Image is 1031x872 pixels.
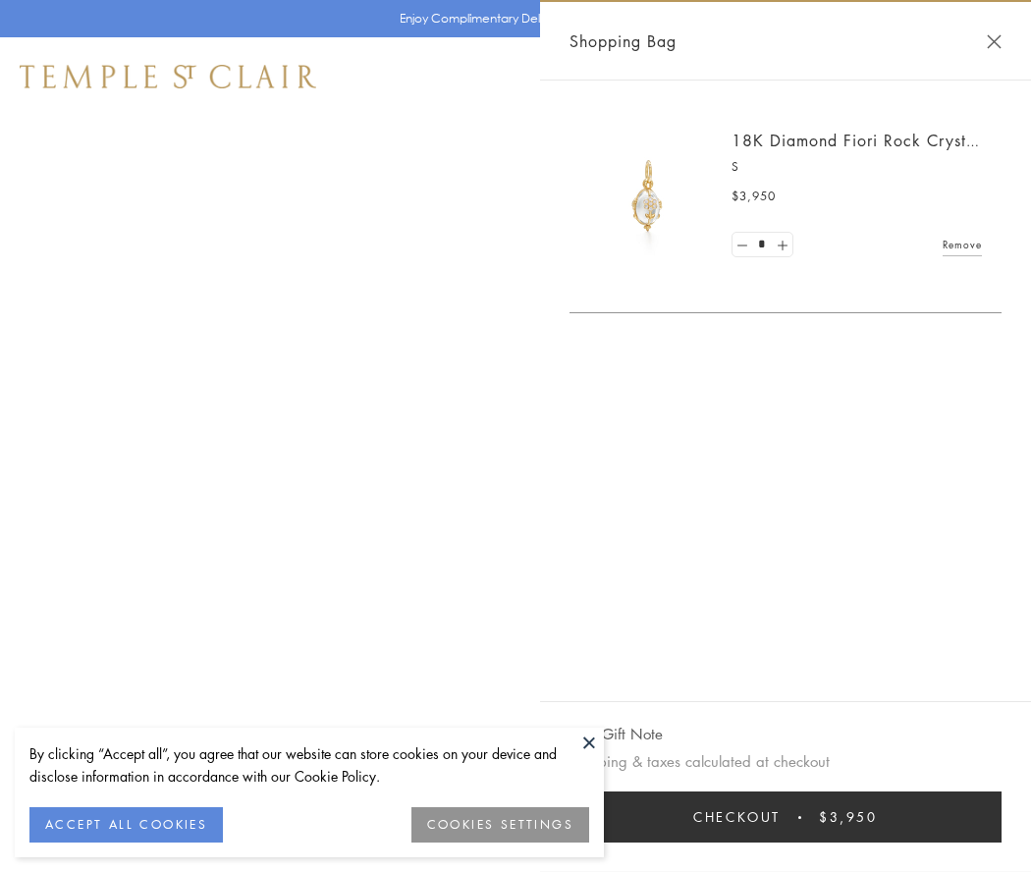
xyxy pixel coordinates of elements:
[589,137,707,255] img: P51889-E11FIORI
[987,34,1002,49] button: Close Shopping Bag
[29,807,223,843] button: ACCEPT ALL COOKIES
[570,749,1002,774] p: Shipping & taxes calculated at checkout
[732,157,982,177] p: S
[732,187,776,206] span: $3,950
[570,722,663,746] button: Add Gift Note
[693,806,781,828] span: Checkout
[570,28,677,54] span: Shopping Bag
[411,807,589,843] button: COOKIES SETTINGS
[570,791,1002,843] button: Checkout $3,950
[20,65,316,88] img: Temple St. Clair
[29,742,589,788] div: By clicking “Accept all”, you agree that our website can store cookies on your device and disclos...
[772,233,791,257] a: Set quantity to 2
[733,233,752,257] a: Set quantity to 0
[400,9,623,28] p: Enjoy Complimentary Delivery & Returns
[943,234,982,255] a: Remove
[819,806,878,828] span: $3,950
